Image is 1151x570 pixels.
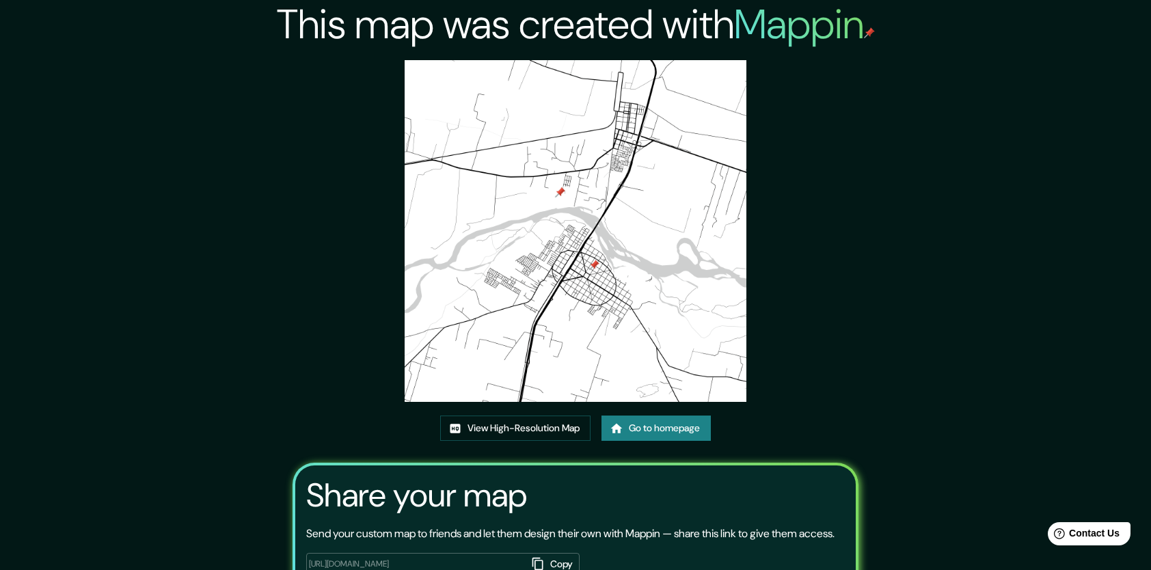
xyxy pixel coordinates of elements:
[306,526,835,542] p: Send your custom map to friends and let them design their own with Mappin — share this link to gi...
[405,60,746,402] img: created-map
[601,416,711,441] a: Go to homepage
[1029,517,1136,555] iframe: Help widget launcher
[864,27,875,38] img: mappin-pin
[440,416,591,441] a: View High-Resolution Map
[306,476,527,515] h3: Share your map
